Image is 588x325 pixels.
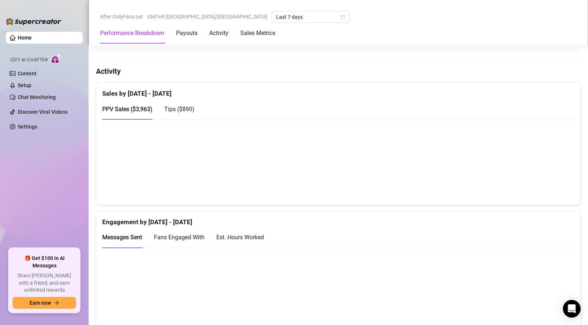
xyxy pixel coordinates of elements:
button: Earn nowarrow-right [13,297,76,309]
div: Performance Breakdown [100,29,164,38]
span: Last 7 days [276,11,345,23]
span: Tips ( $890 ) [164,106,195,113]
span: arrow-right [54,300,59,305]
img: AI Chatter [51,54,62,64]
div: Est. Hours Worked [216,233,264,242]
span: Fans Engaged With [154,234,204,241]
span: Earn now [30,300,51,306]
h4: Activity [96,66,581,76]
img: logo-BBDzfeDw.svg [6,18,61,25]
span: PPV Sales ( $3,963 ) [102,106,152,113]
a: Settings [18,124,37,130]
div: Sales Metrics [240,29,275,38]
span: Messages Sent [102,234,142,241]
span: calendar [341,15,345,19]
a: Discover Viral Videos [18,109,68,115]
div: Open Intercom Messenger [563,300,581,318]
div: Sales by [DATE] - [DATE] [102,83,574,99]
span: GMT+8 [GEOGRAPHIC_DATA]/[GEOGRAPHIC_DATA] [147,11,267,22]
span: Izzy AI Chatter [10,57,48,64]
span: 🎁 Get $100 in AI Messages [13,255,76,269]
a: Home [18,35,32,41]
a: Chat Monitoring [18,94,56,100]
span: Share [PERSON_NAME] with a friend, and earn unlimited rewards [13,272,76,294]
span: After OnlyFans cut [100,11,143,22]
div: Engagement by [DATE] - [DATE] [102,211,574,227]
div: Payouts [176,29,197,38]
a: Setup [18,82,31,88]
a: Content [18,71,37,76]
div: Activity [209,29,228,38]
